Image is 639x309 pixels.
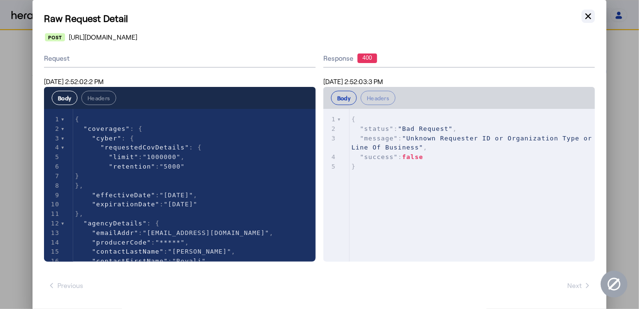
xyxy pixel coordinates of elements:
[360,125,394,132] span: "status"
[323,77,383,85] span: [DATE] 2:52:03:3 PM
[567,281,591,290] span: Next
[352,135,596,151] span: : ,
[48,281,83,290] span: Previous
[92,192,155,199] span: "effectiveDate"
[160,192,194,199] span: "[DATE]"
[75,144,202,151] span: : {
[44,143,61,152] div: 4
[75,163,185,170] span: :
[44,171,61,181] div: 7
[352,163,356,170] span: }
[75,220,160,227] span: : {
[44,191,61,200] div: 9
[44,209,61,219] div: 11
[75,210,84,217] span: },
[92,257,168,265] span: "contactFirstName"
[398,125,453,132] span: "Bad Request"
[44,124,61,134] div: 2
[352,116,356,123] span: {
[44,162,61,171] div: 6
[44,228,61,238] div: 13
[143,153,180,160] span: "1000000"
[75,192,198,199] span: : ,
[363,54,372,61] text: 400
[402,153,423,160] span: false
[352,125,457,132] span: : ,
[323,115,337,124] div: 1
[323,152,337,162] div: 4
[563,277,595,294] button: Next
[109,163,155,170] span: "retention"
[84,125,130,132] span: "coverages"
[52,91,77,105] button: Body
[352,135,596,151] span: "Unknown Requester ID or Organization Type or Line Of Business"
[323,124,337,134] div: 2
[100,144,189,151] span: "requestedCovDetails"
[44,277,87,294] button: Previous
[92,239,151,246] span: "producerCode"
[75,239,189,246] span: : ,
[109,153,139,160] span: "limit"
[44,115,61,124] div: 1
[172,257,206,265] span: "Royali"
[331,91,357,105] button: Body
[81,91,116,105] button: Headers
[92,201,159,208] span: "expirationDate"
[44,11,595,25] h1: Raw Request Detail
[44,219,61,228] div: 12
[92,229,138,236] span: "emailAddr"
[44,247,61,256] div: 15
[160,163,185,170] span: "5000"
[44,152,61,162] div: 5
[75,153,185,160] span: : ,
[44,77,104,85] span: [DATE] 2:52:02:2 PM
[75,201,198,208] span: :
[44,134,61,143] div: 3
[164,201,198,208] span: "[DATE]"
[360,135,398,142] span: "message"
[361,91,396,105] button: Headers
[323,53,595,63] div: Response
[69,32,137,42] span: [URL][DOMAIN_NAME]
[44,181,61,191] div: 8
[143,229,269,236] span: "[EMAIL_ADDRESS][DOMAIN_NAME]"
[44,256,61,266] div: 16
[44,50,316,68] div: Request
[75,257,206,265] span: :
[352,153,423,160] span: :
[84,220,147,227] span: "agencyDetails"
[168,248,231,255] span: "[PERSON_NAME]"
[75,125,143,132] span: : {
[75,116,79,123] span: {
[75,172,79,180] span: }
[75,248,236,255] span: : ,
[75,229,274,236] span: : ,
[360,153,398,160] span: "success"
[44,200,61,209] div: 10
[75,135,134,142] span: : {
[44,238,61,247] div: 14
[323,134,337,143] div: 3
[323,162,337,171] div: 5
[75,182,84,189] span: },
[92,135,121,142] span: "cyber"
[92,248,164,255] span: "contactLastName"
